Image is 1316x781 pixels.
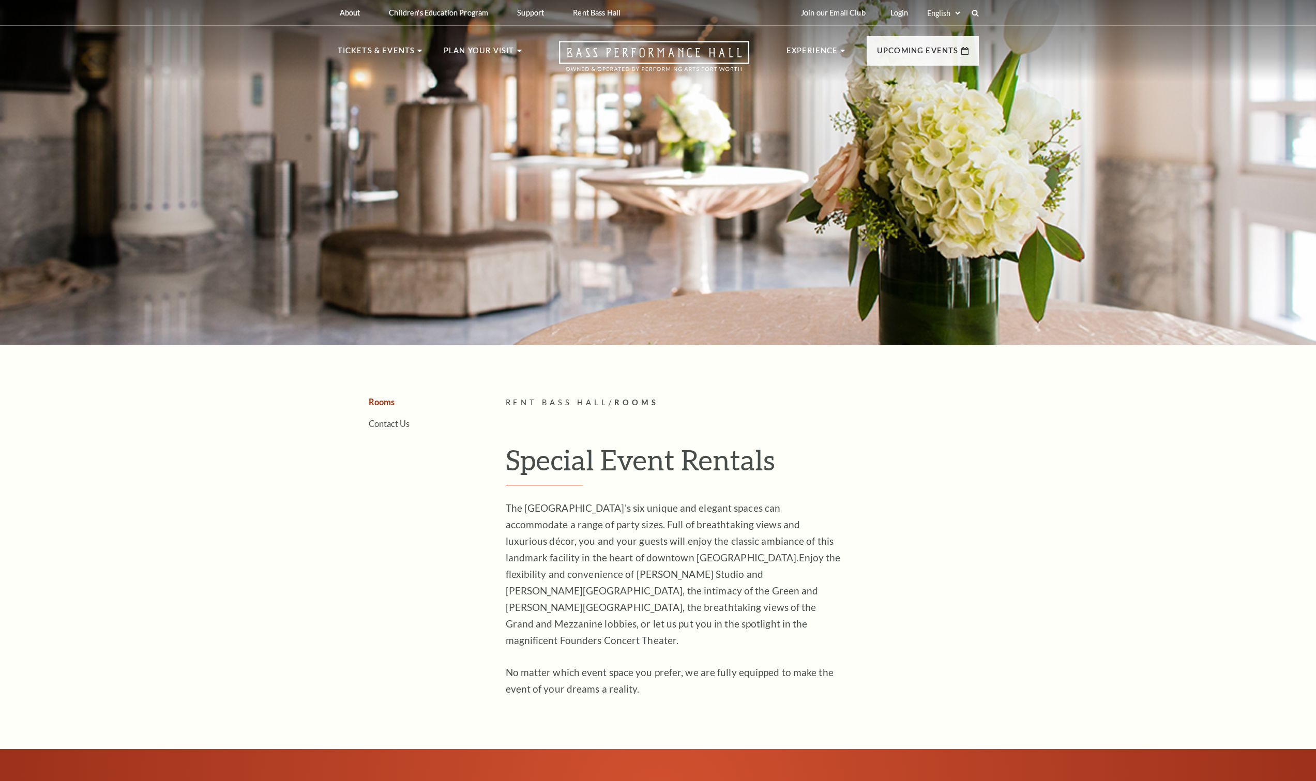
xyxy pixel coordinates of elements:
p: Children's Education Program [389,8,488,17]
span: No matter which event space you prefer, we are fully equipped to make the event of your dreams a ... [506,666,834,695]
p: Support [517,8,544,17]
h1: Special Event Rentals [506,443,979,485]
span: The [GEOGRAPHIC_DATA]'s six unique and elegant spaces can accommodate a range of party sizes. Ful... [506,502,834,563]
a: Contact Us [369,419,410,428]
p: Enjoy the flexibility and convenience of [PERSON_NAME] Studio and [PERSON_NAME][GEOGRAPHIC_DATA],... [506,500,842,649]
p: Plan Your Visit [444,44,515,63]
p: Upcoming Events [877,44,959,63]
p: Tickets & Events [338,44,415,63]
p: Experience [786,44,838,63]
p: About [340,8,360,17]
p: Rent Bass Hall [573,8,621,17]
p: / [506,396,979,409]
select: Select: [925,8,962,18]
span: Rent Bass Hall [506,398,609,407]
a: Rooms [369,397,395,407]
span: Rooms [614,398,659,407]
